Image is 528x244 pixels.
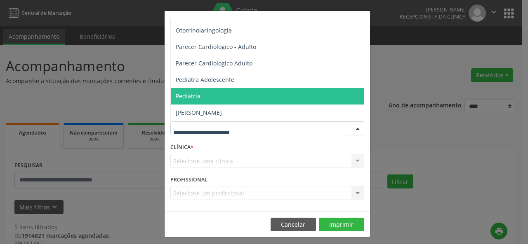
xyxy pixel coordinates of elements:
label: CLÍNICA [170,141,193,154]
button: Cancelar [271,218,316,232]
span: Pediatra Adolescente [176,76,234,84]
button: Close [354,11,370,31]
span: Parecer Cardiologico Adulto [176,59,252,67]
button: Imprimir [319,218,364,232]
label: PROFISSIONAL [170,173,207,186]
h5: Relatório de agendamentos [170,16,265,27]
span: Pediatria [176,92,200,100]
span: Otorrinolaringologia [176,26,232,34]
span: [PERSON_NAME] [176,109,222,116]
span: Parecer Cardiologico - Adulto [176,43,256,51]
